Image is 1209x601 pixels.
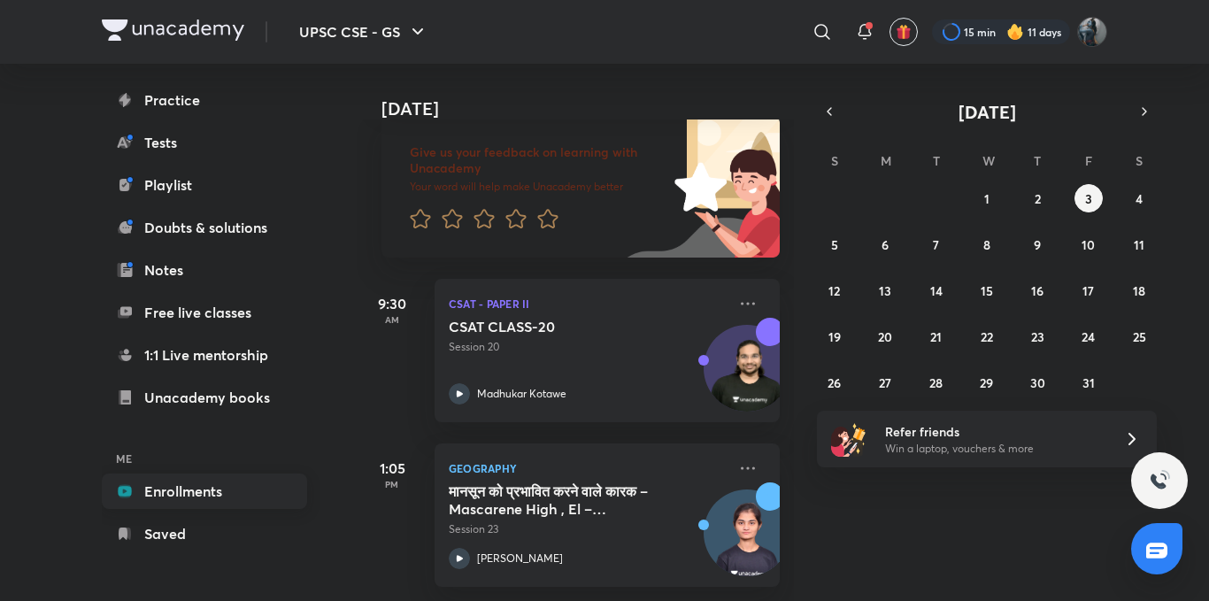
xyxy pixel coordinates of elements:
button: October 20, 2025 [871,322,899,351]
button: October 14, 2025 [922,276,951,304]
button: October 22, 2025 [973,322,1001,351]
p: [PERSON_NAME] [477,551,563,566]
p: PM [357,479,427,489]
abbr: October 11, 2025 [1134,236,1144,253]
abbr: October 10, 2025 [1082,236,1095,253]
img: feedback_image [614,116,780,258]
h5: CSAT CLASS-20 [449,318,669,335]
abbr: October 25, 2025 [1133,328,1146,345]
button: October 27, 2025 [871,368,899,397]
abbr: October 18, 2025 [1133,282,1145,299]
button: October 2, 2025 [1023,184,1051,212]
p: Session 23 [449,521,727,537]
img: streak [1006,23,1024,41]
button: October 29, 2025 [973,368,1001,397]
button: October 25, 2025 [1125,322,1153,351]
abbr: October 29, 2025 [980,374,993,391]
button: October 31, 2025 [1074,368,1103,397]
abbr: Thursday [1034,152,1041,169]
button: avatar [889,18,918,46]
img: Komal [1077,17,1107,47]
img: Avatar [705,335,789,420]
abbr: October 31, 2025 [1082,374,1095,391]
abbr: October 30, 2025 [1030,374,1045,391]
h6: Refer friends [885,422,1103,441]
button: October 15, 2025 [973,276,1001,304]
button: October 21, 2025 [922,322,951,351]
button: [DATE] [842,99,1132,124]
abbr: October 6, 2025 [882,236,889,253]
a: Unacademy books [102,380,307,415]
abbr: October 3, 2025 [1085,190,1092,207]
button: October 9, 2025 [1023,230,1051,258]
button: October 19, 2025 [820,322,849,351]
abbr: October 1, 2025 [984,190,990,207]
button: October 28, 2025 [922,368,951,397]
p: Session 20 [449,339,727,355]
h5: मानसून को प्रभावित करने वाले कारक – Mascarene High , El – Nino La Nina [449,482,669,518]
abbr: Tuesday [933,152,940,169]
a: 1:1 Live mentorship [102,337,307,373]
button: October 30, 2025 [1023,368,1051,397]
abbr: Saturday [1136,152,1143,169]
abbr: October 28, 2025 [929,374,943,391]
abbr: October 21, 2025 [930,328,942,345]
p: AM [357,314,427,325]
a: Free live classes [102,295,307,330]
button: October 1, 2025 [973,184,1001,212]
p: Win a laptop, vouchers & more [885,441,1103,457]
a: Playlist [102,167,307,203]
img: avatar [896,24,912,40]
abbr: Sunday [831,152,838,169]
button: October 13, 2025 [871,276,899,304]
abbr: October 2, 2025 [1035,190,1041,207]
h5: 1:05 [357,458,427,479]
img: referral [831,421,866,457]
abbr: October 24, 2025 [1082,328,1095,345]
abbr: Wednesday [982,152,995,169]
p: CSAT - Paper II [449,293,727,314]
p: Your word will help make Unacademy better [410,180,668,194]
abbr: October 27, 2025 [879,374,891,391]
a: Enrollments [102,474,307,509]
button: October 6, 2025 [871,230,899,258]
button: October 24, 2025 [1074,322,1103,351]
abbr: October 8, 2025 [983,236,990,253]
img: Avatar [705,499,789,584]
a: Company Logo [102,19,244,45]
abbr: October 26, 2025 [828,374,841,391]
abbr: October 13, 2025 [879,282,891,299]
abbr: October 16, 2025 [1031,282,1043,299]
abbr: October 7, 2025 [933,236,939,253]
abbr: October 19, 2025 [828,328,841,345]
button: October 7, 2025 [922,230,951,258]
abbr: October 20, 2025 [878,328,892,345]
button: UPSC CSE - GS [289,14,439,50]
button: October 5, 2025 [820,230,849,258]
abbr: October 14, 2025 [930,282,943,299]
a: Practice [102,82,307,118]
h6: Give us your feedback on learning with Unacademy [410,144,668,176]
img: ttu [1149,470,1170,491]
abbr: October 5, 2025 [831,236,838,253]
button: October 4, 2025 [1125,184,1153,212]
button: October 23, 2025 [1023,322,1051,351]
abbr: Monday [881,152,891,169]
button: October 26, 2025 [820,368,849,397]
abbr: October 17, 2025 [1082,282,1094,299]
button: October 18, 2025 [1125,276,1153,304]
p: Geography [449,458,727,479]
button: October 17, 2025 [1074,276,1103,304]
abbr: October 9, 2025 [1034,236,1041,253]
abbr: October 12, 2025 [828,282,840,299]
abbr: Friday [1085,152,1092,169]
button: October 10, 2025 [1074,230,1103,258]
button: October 3, 2025 [1074,184,1103,212]
h5: 9:30 [357,293,427,314]
abbr: October 23, 2025 [1031,328,1044,345]
button: October 8, 2025 [973,230,1001,258]
img: Company Logo [102,19,244,41]
abbr: October 4, 2025 [1136,190,1143,207]
a: Saved [102,516,307,551]
h4: [DATE] [381,98,797,119]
